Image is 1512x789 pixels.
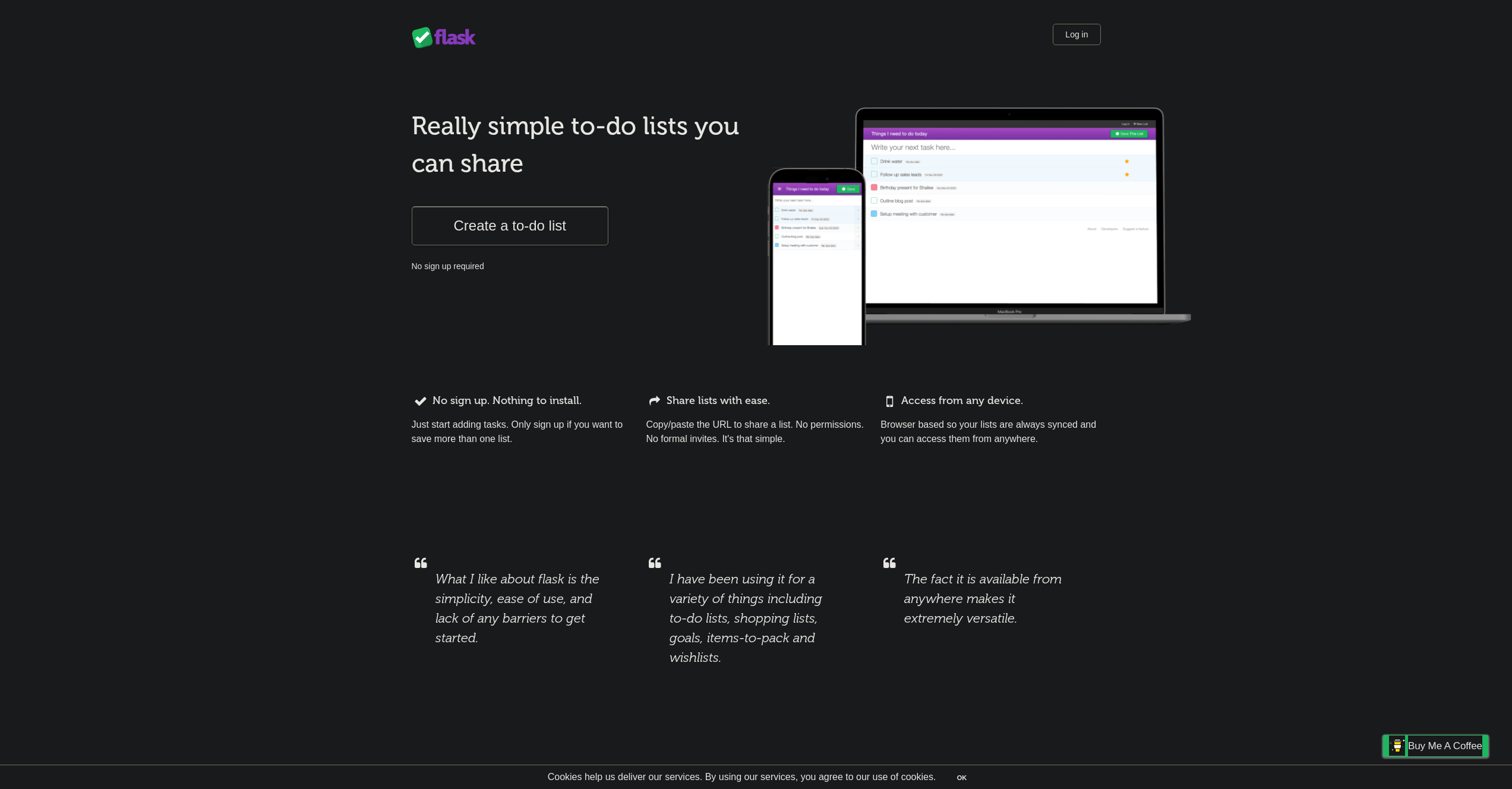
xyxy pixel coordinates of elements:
a: Create a to-do list [412,206,608,245]
a: Buy me a coffee [1383,735,1488,757]
img: Buy me a coffee [1389,736,1405,756]
p: Just start adding tasks. Only sign up if you want to save more than one list. [412,418,632,446]
span: Buy me a coffee [1408,736,1482,756]
h2: Access from any device. [880,393,1100,409]
button: OK [951,771,974,785]
h1: Really simple to-do lists you can share [412,108,749,182]
blockquote: I have been using it for a variety of things including to-do lists, shopping lists, goals, items-... [670,569,842,667]
p: Browser based so your lists are always synced and you can access them from anywhere. [880,418,1100,446]
h2: No sign up. Nothing to install. [412,393,632,409]
span: Cookies help us deliver our services. By using our services, you agree to our use of cookies. [536,765,948,789]
blockquote: What I like about flask is the simplicity, ease of use, and lack of any barriers to get started. [435,569,608,648]
div: Flask Lists [412,27,483,48]
blockquote: The fact it is available from anywhere makes it extremely versatile. [904,569,1077,628]
p: Copy/paste the URL to share a list. No permissions. No formal invites. It's that simple. [646,418,866,446]
a: Log in [1053,24,1100,45]
h2: Share lists with ease. [646,393,866,409]
p: No sign up required [412,260,749,273]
